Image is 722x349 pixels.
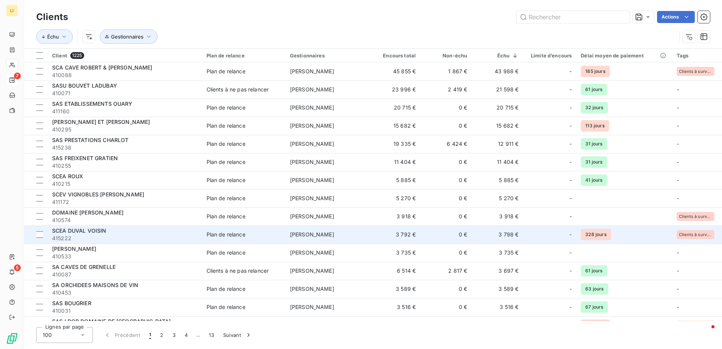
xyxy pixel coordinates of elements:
span: - [569,68,572,75]
div: Encours total [373,53,416,59]
span: 113 jours [581,120,609,131]
span: SAS PRESTATIONS CHARLOT [52,137,128,143]
span: … [192,329,204,341]
span: SA CAVES DE GRENELLE [52,264,116,270]
div: Non-échu [425,53,467,59]
div: Limite d’encours [528,53,572,59]
span: [PERSON_NAME] [290,159,334,165]
span: SAS LDOB DOMAINE DE [GEOGRAPHIC_DATA] [52,318,171,324]
span: [PERSON_NAME] [290,177,334,183]
td: 6 514 € [369,262,420,280]
span: 410031 [52,307,197,315]
span: [PERSON_NAME] [290,141,334,147]
span: 31 jours [581,156,607,168]
div: Plan de relance [207,176,245,184]
td: 11 404 € [369,153,420,171]
span: Clients à surveiller [679,232,712,237]
span: 415222 [52,235,197,242]
span: 100 [43,331,52,339]
td: 3 918 € [472,207,523,225]
span: [PERSON_NAME] [290,249,334,256]
span: Échu [47,34,59,40]
td: 5 885 € [369,171,420,189]
td: 0 € [420,189,472,207]
td: 0 € [420,171,472,189]
td: 3 347 € [369,316,420,334]
span: 1225 [70,52,84,59]
button: 13 [204,327,219,343]
span: [PERSON_NAME] [290,267,334,274]
span: 1 [149,331,151,339]
td: 6 424 € [420,135,472,153]
span: [PERSON_NAME] ET [PERSON_NAME] [52,119,150,125]
button: Actions [657,11,695,23]
span: 410215 [52,180,197,188]
span: - [677,177,679,183]
span: 410453 [52,289,197,296]
td: 0 € [420,225,472,244]
span: 328 jours [581,229,611,240]
span: 63 jours [581,283,608,295]
td: 0 € [420,207,472,225]
button: Gestionnaires [100,29,157,44]
button: 1 [145,327,156,343]
span: [PERSON_NAME] [290,68,334,74]
div: Clients à ne pas relancer [207,267,269,275]
span: - [677,249,679,256]
div: Plan de relance [207,158,245,166]
span: 32 jours [581,102,608,113]
span: 67 jours [581,301,608,313]
span: SCEV VIGNOBLES [PERSON_NAME] [52,191,144,198]
span: - [677,122,679,129]
span: [PERSON_NAME] [290,104,334,111]
span: [PERSON_NAME] [290,304,334,310]
span: - [569,213,572,220]
td: 3 735 € [472,244,523,262]
span: SCA CAVE ROBERT & [PERSON_NAME] [52,64,153,71]
span: Client [52,53,67,59]
td: 3 735 € [369,244,420,262]
td: 3 516 € [472,298,523,316]
td: 23 996 € [369,80,420,99]
span: 410255 [52,162,197,170]
span: SA ORCHIDEES MAISONS DE VIN [52,282,138,288]
div: Plan de relance [207,53,281,59]
span: - [677,86,679,93]
div: Plan de relance [207,231,245,238]
span: SAS FREIXENET GRATIEN [52,155,118,161]
div: Plan de relance [207,68,245,75]
td: 5 270 € [369,189,420,207]
button: Précédent [99,327,145,343]
span: 61 jours [581,265,607,276]
div: LI [6,5,18,17]
button: 2 [156,327,168,343]
div: Gestionnaires [290,53,364,59]
h3: Clients [36,10,68,24]
td: 21 598 € [472,80,523,99]
td: 15 682 € [472,117,523,135]
span: SAS ETABLISSEMENTS OUARY [52,100,133,107]
td: 3 589 € [472,280,523,298]
input: Rechercher [517,11,630,23]
span: - [569,86,572,93]
button: 3 [168,327,180,343]
span: Clients à surveiller [679,214,712,219]
td: 1 867 € [420,62,472,80]
button: Échu [36,29,73,44]
span: - [677,195,679,201]
td: 20 715 € [472,99,523,117]
div: Échu [476,53,518,59]
span: - [569,104,572,111]
span: - [677,286,679,292]
button: 4 [180,327,192,343]
span: - [569,195,572,202]
span: SCEA ROUX [52,173,83,179]
td: 2 419 € [420,80,472,99]
span: 61 jours [581,84,607,95]
span: 410574 [52,216,197,224]
td: 0 € [420,99,472,117]
span: Clients à surveiller [679,69,712,74]
span: - [569,176,572,184]
span: SCEA DUVAL VOISIN [52,227,106,234]
td: 45 855 € [369,62,420,80]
